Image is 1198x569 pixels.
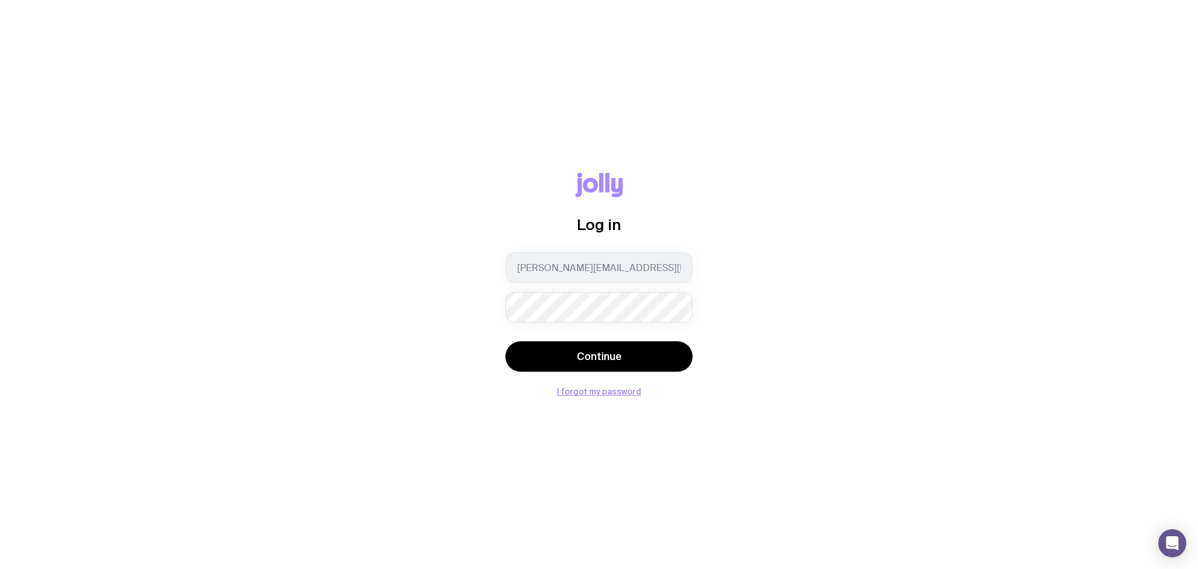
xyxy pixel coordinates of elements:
[505,341,693,372] button: Continue
[577,216,621,233] span: Log in
[505,252,693,283] input: you@email.com
[1158,529,1186,557] div: Open Intercom Messenger
[577,349,622,364] span: Continue
[557,387,641,396] button: I forgot my password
